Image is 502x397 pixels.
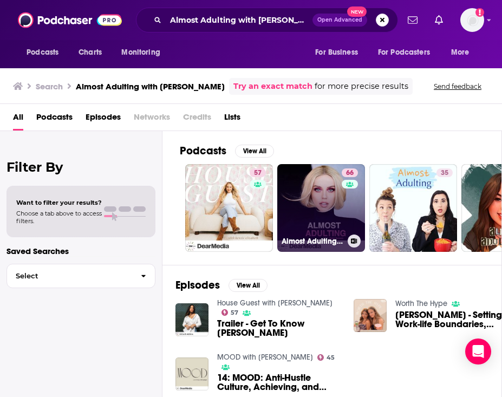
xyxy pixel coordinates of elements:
[371,42,446,63] button: open menu
[217,319,341,337] a: Trailer - Get To Know Kenzie Elizabeth
[224,108,240,131] a: Lists
[403,11,422,29] a: Show notifications dropdown
[441,168,448,179] span: 35
[16,199,102,206] span: Want to filter your results?
[18,10,122,30] img: Podchaser - Follow, Share and Rate Podcasts
[317,17,362,23] span: Open Advanced
[221,309,239,316] a: 57
[317,354,335,361] a: 45
[7,272,132,279] span: Select
[76,81,225,92] h3: Almost Adulting with [PERSON_NAME]
[347,6,367,17] span: New
[277,164,365,252] a: 66Almost Adulting with [PERSON_NAME]
[229,279,268,292] button: View All
[378,45,430,60] span: For Podcasters
[217,373,341,392] a: 14: MOOD: Anti-Hustle Culture, Achieving, and Priorities with Kenzie Elizabeth!
[217,298,333,308] a: House Guest with Kenzie Elizabeth
[395,299,447,308] a: Worth The Hype
[342,168,358,177] a: 66
[250,168,266,177] a: 57
[180,144,274,158] a: PodcastsView All
[16,210,102,225] span: Choose a tab above to access filters.
[431,11,447,29] a: Show notifications dropdown
[114,42,174,63] button: open menu
[180,144,226,158] h2: Podcasts
[451,45,470,60] span: More
[346,168,354,179] span: 66
[217,319,341,337] span: Trailer - Get To Know [PERSON_NAME]
[369,164,457,252] a: 35
[315,80,408,93] span: for more precise results
[436,168,453,177] a: 35
[6,264,155,288] button: Select
[354,299,387,332] img: Kenzie Elizabeth - Setting Work-life Boundaries, Adulting, Finding Fulfilling Hobbies + More
[134,108,170,131] span: Networks
[136,8,398,32] div: Search podcasts, credits, & more...
[79,45,102,60] span: Charts
[71,42,108,63] a: Charts
[175,303,208,336] img: Trailer - Get To Know Kenzie Elizabeth
[460,8,484,32] button: Show profile menu
[175,357,208,391] img: 14: MOOD: Anti-Hustle Culture, Achieving, and Priorities with Kenzie Elizabeth!
[233,80,312,93] a: Try an exact match
[36,108,73,131] a: Podcasts
[121,45,160,60] span: Monitoring
[282,237,343,246] h3: Almost Adulting with [PERSON_NAME]
[460,8,484,32] img: User Profile
[308,42,371,63] button: open menu
[175,278,220,292] h2: Episodes
[19,42,73,63] button: open menu
[175,278,268,292] a: EpisodesView All
[183,108,211,131] span: Credits
[231,310,238,315] span: 57
[6,159,155,175] h2: Filter By
[13,108,23,131] a: All
[166,11,312,29] input: Search podcasts, credits, & more...
[327,355,335,360] span: 45
[475,8,484,17] svg: Add a profile image
[315,45,358,60] span: For Business
[217,373,341,392] span: 14: MOOD: Anti-Hustle Culture, Achieving, and Priorities with [PERSON_NAME]!
[444,42,483,63] button: open menu
[465,339,491,365] div: Open Intercom Messenger
[217,353,313,362] a: MOOD with Lauren Elizabeth
[6,246,155,256] p: Saved Searches
[312,14,367,27] button: Open AdvancedNew
[460,8,484,32] span: Logged in as HavasFormulab2b
[235,145,274,158] button: View All
[86,108,121,131] a: Episodes
[36,81,63,92] h3: Search
[185,164,273,252] a: 57
[254,168,262,179] span: 57
[27,45,58,60] span: Podcasts
[431,82,485,91] button: Send feedback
